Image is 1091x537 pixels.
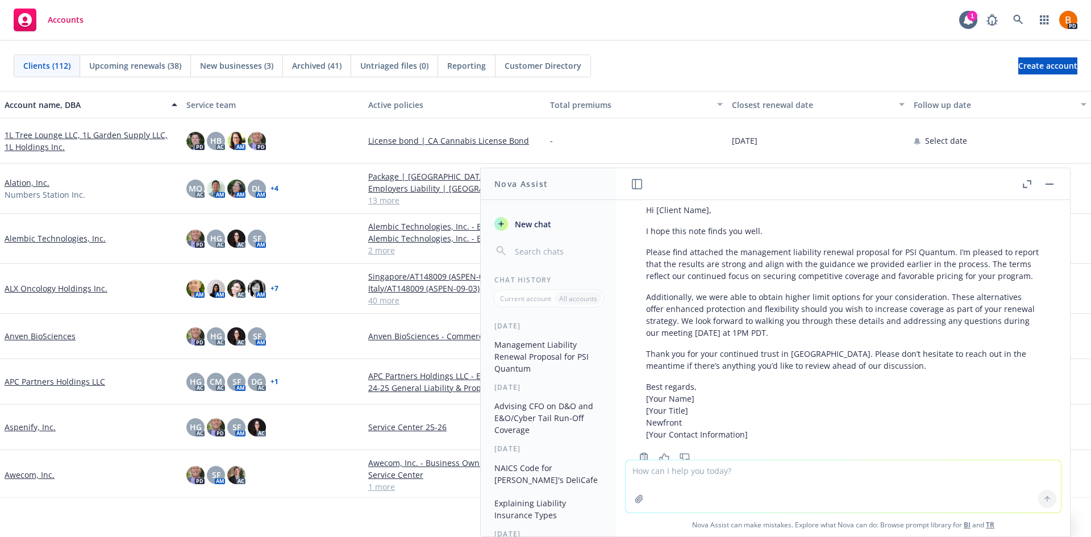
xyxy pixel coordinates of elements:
button: Explaining Liability Insurance Types [490,494,607,524]
p: Thank you for your continued trust in [GEOGRAPHIC_DATA]. Please don’t hesitate to reach out in th... [646,348,1040,372]
img: photo [186,466,205,484]
span: Archived (41) [292,60,342,72]
span: HG [210,330,222,342]
img: photo [227,466,245,484]
span: - [550,135,553,147]
a: Alembic Technologies, Inc. - E&O with Cyber [368,232,541,244]
a: Service Center [368,469,541,481]
a: TR [986,520,994,530]
a: 13 more [368,194,541,206]
img: photo [207,280,225,298]
span: Numbers Station Inc. [5,189,85,201]
div: 1 [967,11,977,21]
a: Alembic Technologies, Inc. - Excess Liability [368,220,541,232]
p: Hi [Client Name], [646,204,1040,216]
img: photo [1059,11,1077,29]
a: Accounts [9,4,88,36]
img: photo [186,132,205,150]
a: 40 more [368,294,541,306]
p: All accounts [559,294,597,303]
a: APC Partners Holdings LLC - Excess Liability [368,370,541,382]
div: Service team [186,99,359,111]
a: ALX Oncology Holdings Inc. [5,282,107,294]
span: SF [253,330,261,342]
a: Create account [1018,57,1077,74]
span: New chat [513,218,551,230]
img: photo [207,418,225,436]
a: + 7 [270,285,278,292]
a: Package | [GEOGRAPHIC_DATA] [368,170,541,182]
div: Total premiums [550,99,710,111]
span: Customer Directory [505,60,581,72]
a: BI [964,520,971,530]
button: Follow up date [909,91,1091,118]
span: Nova Assist can make mistakes. Explore what Nova can do: Browse prompt library for and [621,513,1065,536]
a: Anven BioSciences - Commercial Package [368,330,541,342]
span: HG [210,232,222,244]
a: Alembic Technologies, Inc. [5,232,106,244]
a: Awecom, Inc. [5,469,55,481]
div: Follow up date [914,99,1074,111]
img: photo [227,132,245,150]
span: CM [210,376,222,388]
span: Create account [1018,55,1077,77]
div: [DATE] [481,444,617,453]
p: Current account [500,294,551,303]
div: Active policies [368,99,541,111]
button: Management Liability Renewal Proposal for PSI Quantum [490,335,607,378]
p: Please find attached the management liability renewal proposal for PSI Quantum. I’m pleased to re... [646,246,1040,282]
a: Aspenify, Inc. [5,421,56,433]
img: photo [186,280,205,298]
a: 1L Tree Lounge LLC, 1L Garden Supply LLC, 1L Holdings Inc. [5,129,177,153]
button: NAICS Code for [PERSON_NAME]'s DeliCafe [490,459,607,489]
span: HG [190,376,202,388]
a: APC Partners Holdings LLC [5,376,105,388]
span: Reporting [447,60,486,72]
img: photo [227,230,245,248]
span: HG [190,421,202,433]
button: Service team [182,91,364,118]
button: New chat [490,214,607,234]
a: Singapore/AT148009 (ASPEN-09-03) [368,270,541,282]
a: 24-25 General Liability & Property [368,382,541,394]
span: [DATE] [732,135,757,147]
p: Additionally, we were able to obtain higher limit options for your consideration. These alternati... [646,291,1040,339]
span: SF [232,421,241,433]
span: Clients (112) [23,60,70,72]
span: Untriaged files (0) [360,60,428,72]
span: SF [212,469,220,481]
a: Switch app [1033,9,1056,31]
span: New businesses (3) [200,60,273,72]
span: MQ [189,182,202,194]
button: Active policies [364,91,545,118]
a: Alation, Inc. [5,177,49,189]
button: Thumbs down [676,449,694,465]
a: Service Center 25-26 [368,421,541,433]
p: Best regards, [Your Name] [Your Title] Newfront [Your Contact Information] [646,381,1040,440]
img: photo [186,230,205,248]
a: 2 more [368,244,541,256]
span: DG [251,376,263,388]
img: photo [248,132,266,150]
span: Upcoming renewals (38) [89,60,181,72]
a: Anven BioSciences [5,330,76,342]
a: + 4 [270,185,278,192]
img: photo [248,418,266,436]
span: HB [210,135,222,147]
img: photo [227,327,245,345]
h1: Nova Assist [494,178,548,190]
a: Report a Bug [981,9,1003,31]
div: Chat History [481,275,617,285]
div: Closest renewal date [732,99,892,111]
img: photo [186,327,205,345]
img: photo [248,280,266,298]
a: Italy/AT148009 (ASPEN-09-03) [368,282,541,294]
img: photo [207,180,225,198]
svg: Copy to clipboard [639,452,649,463]
img: photo [227,280,245,298]
div: Account name, DBA [5,99,165,111]
a: License bond | CA Cannabis License Bond [368,135,541,147]
a: 1 more [368,481,541,493]
a: Awecom, Inc. - Business Owners [368,457,541,469]
a: Search [1007,9,1030,31]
